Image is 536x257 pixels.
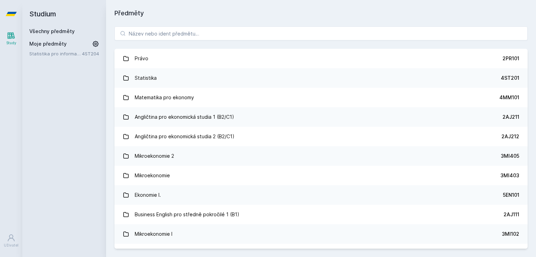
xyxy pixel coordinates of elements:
div: Study [6,40,16,46]
a: Právo 2PR101 [114,49,528,68]
a: Business English pro středně pokročilé 1 (B1) 2AJ111 [114,205,528,224]
div: Mikroekonomie 2 [135,149,174,163]
div: 4MM101 [499,94,519,101]
h1: Předměty [114,8,528,18]
div: 5EN101 [503,192,519,198]
div: 2AJ211 [502,114,519,120]
div: Mikroekonomie [135,169,170,182]
div: 2AJ212 [501,133,519,140]
a: Ekonomie I. 5EN101 [114,185,528,205]
div: Angličtina pro ekonomická studia 2 (B2/C1) [135,130,234,143]
div: 4ST201 [501,75,519,81]
div: 3MI102 [502,231,519,237]
a: Angličtina pro ekonomická studia 2 (B2/C1) 2AJ212 [114,127,528,146]
div: 3MI405 [501,153,519,159]
div: Angličtina pro ekonomická studia 1 (B2/C1) [135,110,234,124]
a: Study [1,28,21,49]
div: Uživatel [4,243,18,248]
input: Název nebo ident předmětu… [114,26,528,40]
div: Právo [135,52,148,65]
div: 2PR101 [502,55,519,62]
a: 4ST204 [82,51,99,56]
div: Ekonomie I. [135,188,161,202]
div: 3MI403 [500,172,519,179]
span: Moje předměty [29,40,67,47]
div: Mikroekonomie I [135,227,172,241]
div: Business English pro středně pokročilé 1 (B1) [135,208,239,221]
a: Všechny předměty [29,28,75,34]
a: Uživatel [1,230,21,251]
a: Statistika 4ST201 [114,68,528,88]
a: Statistika pro informatiky [29,50,82,57]
a: Matematika pro ekonomy 4MM101 [114,88,528,107]
a: Mikroekonomie I 3MI102 [114,224,528,244]
div: Matematika pro ekonomy [135,91,194,104]
a: Mikroekonomie 2 3MI405 [114,146,528,166]
a: Mikroekonomie 3MI403 [114,166,528,185]
div: 2AJ111 [504,211,519,218]
a: Angličtina pro ekonomická studia 1 (B2/C1) 2AJ211 [114,107,528,127]
div: Statistika [135,71,157,85]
